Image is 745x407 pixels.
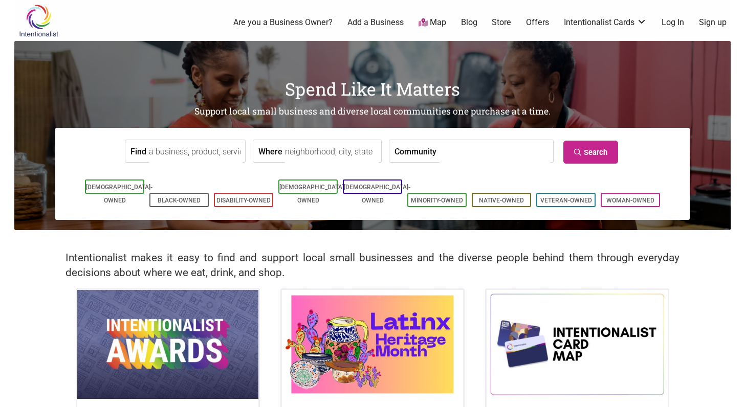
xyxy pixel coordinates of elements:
[14,4,63,37] img: Intentionalist
[158,197,201,204] a: Black-Owned
[395,140,436,162] label: Community
[564,17,647,28] a: Intentionalist Cards
[606,197,654,204] a: Woman-Owned
[233,17,333,28] a: Are you a Business Owner?
[258,140,282,162] label: Where
[662,17,684,28] a: Log In
[699,17,727,28] a: Sign up
[86,184,152,204] a: [DEMOGRAPHIC_DATA]-Owned
[14,105,731,118] h2: Support local small business and diverse local communities one purchase at a time.
[411,197,463,204] a: Minority-Owned
[526,17,549,28] a: Offers
[344,184,410,204] a: [DEMOGRAPHIC_DATA]-Owned
[216,197,271,204] a: Disability-Owned
[65,251,680,280] h2: Intentionalist makes it easy to find and support local small businesses and the diverse people be...
[540,197,592,204] a: Veteran-Owned
[461,17,477,28] a: Blog
[285,140,379,163] input: neighborhood, city, state
[563,141,618,164] a: Search
[492,17,511,28] a: Store
[149,140,243,163] input: a business, product, service
[77,290,258,398] img: Intentionalist Awards
[130,140,146,162] label: Find
[282,290,463,398] img: Latinx / Hispanic Heritage Month
[347,17,404,28] a: Add a Business
[279,184,346,204] a: [DEMOGRAPHIC_DATA]-Owned
[419,17,446,29] a: Map
[487,290,668,398] img: Intentionalist Card Map
[14,77,731,101] h1: Spend Like It Matters
[479,197,524,204] a: Native-Owned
